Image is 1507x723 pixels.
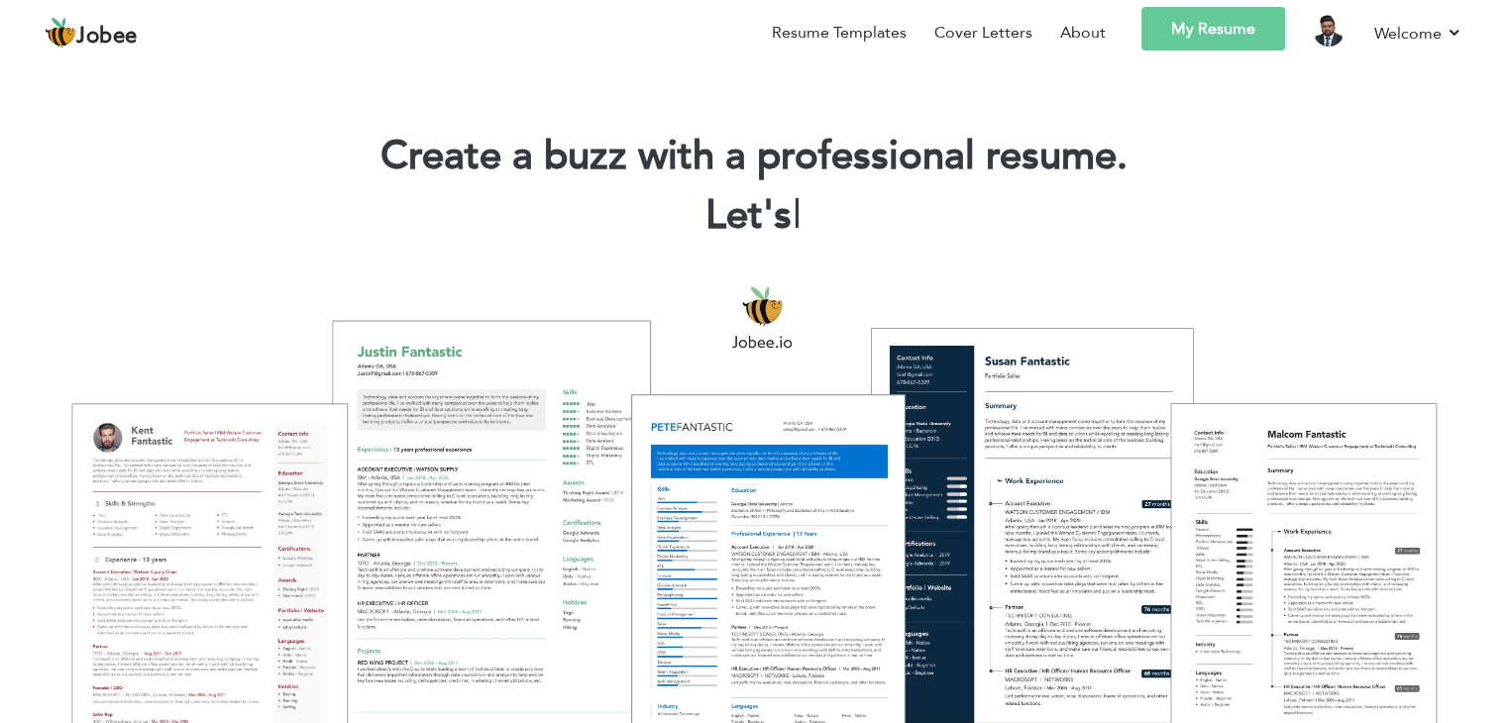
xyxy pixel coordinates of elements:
[45,17,138,49] a: Jobee
[1313,15,1345,47] img: Profile Img
[772,21,907,45] a: Resume Templates
[45,17,76,49] img: jobee.io
[1374,21,1462,46] a: Welcome
[1060,21,1106,45] a: About
[76,26,138,48] span: Jobee
[30,131,1477,182] h1: Create a buzz with a professional resume.
[30,190,1477,242] h2: Let's
[934,21,1032,45] a: Cover Letters
[793,188,802,243] span: |
[1141,7,1285,51] a: My Resume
